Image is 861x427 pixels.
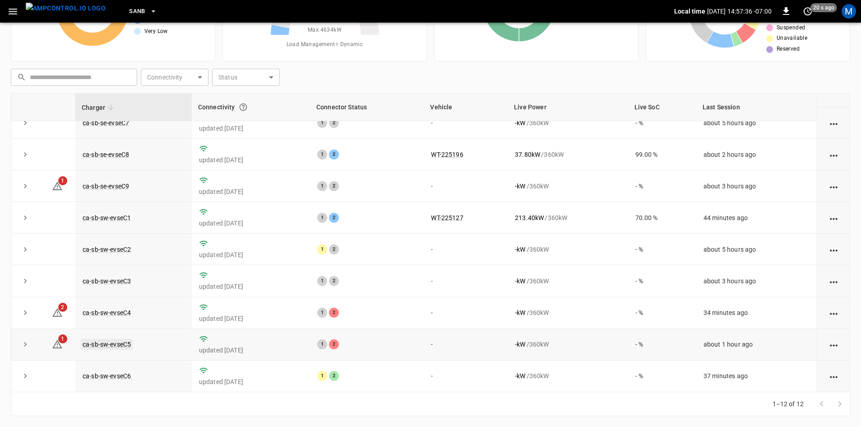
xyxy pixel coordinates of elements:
div: 2 [329,150,339,160]
p: - kW [515,118,525,127]
span: Suspended [777,23,805,33]
td: - % [628,265,696,297]
div: 1 [317,213,327,223]
a: WT-225196 [431,151,463,158]
td: - % [628,329,696,361]
p: updated [DATE] [199,314,303,323]
p: - kW [515,182,525,191]
button: expand row [19,338,32,351]
td: about 5 hours ago [696,107,817,139]
td: 99.00 % [628,139,696,170]
span: Max. 4634 kW [308,26,342,35]
td: about 3 hours ago [696,170,817,202]
th: Last Session [696,94,817,121]
div: / 360 kW [515,371,620,380]
td: - [424,170,508,202]
button: expand row [19,148,32,161]
p: - kW [515,308,525,317]
div: 2 [329,244,339,254]
div: 1 [317,371,327,381]
div: Connectivity [198,99,304,115]
div: / 360 kW [515,213,620,222]
div: action cell options [828,150,839,159]
a: 1 [52,182,63,189]
span: Load Management = Dynamic [287,40,363,49]
a: ca-sb-sw-evseC6 [83,372,131,380]
td: - [424,234,508,265]
div: 1 [317,276,327,286]
div: 2 [329,371,339,381]
a: ca-sb-se-evseC8 [83,151,129,158]
div: action cell options [828,87,839,96]
p: 1–12 of 12 [773,399,804,408]
div: action cell options [828,277,839,286]
td: - % [628,107,696,139]
p: updated [DATE] [199,187,303,196]
td: - [424,361,508,392]
p: updated [DATE] [199,377,303,386]
td: - [424,265,508,297]
div: 1 [317,308,327,318]
div: 2 [329,339,339,349]
div: 2 [329,181,339,191]
div: action cell options [828,245,839,254]
div: profile-icon [842,4,856,19]
a: 1 [52,340,63,347]
button: expand row [19,306,32,319]
div: 2 [329,118,339,128]
div: 2 [329,276,339,286]
div: 1 [317,150,327,160]
div: action cell options [828,118,839,127]
p: updated [DATE] [199,219,303,228]
div: 1 [317,244,327,254]
th: Live Power [508,94,628,121]
td: 70.00 % [628,202,696,234]
div: / 360 kW [515,277,620,286]
div: action cell options [828,308,839,317]
a: WT-225127 [431,214,463,221]
div: action cell options [828,182,839,191]
img: ampcontrol.io logo [26,3,106,14]
a: 2 [52,309,63,316]
span: 20 s ago [810,3,837,12]
div: action cell options [828,371,839,380]
div: 2 [329,213,339,223]
td: - % [628,361,696,392]
a: ca-sb-sw-evseC4 [83,309,131,316]
button: expand row [19,179,32,193]
td: about 3 hours ago [696,265,817,297]
div: / 360 kW [515,245,620,254]
p: - kW [515,245,525,254]
span: SanB [129,6,145,17]
a: ca-sb-se-evseC7 [83,119,129,127]
p: - kW [515,277,525,286]
p: updated [DATE] [199,250,303,259]
div: / 360 kW [515,150,620,159]
div: / 360 kW [515,308,620,317]
span: 1 [58,176,67,185]
button: set refresh interval [801,4,815,19]
button: expand row [19,274,32,288]
button: expand row [19,369,32,383]
th: Vehicle [424,94,508,121]
td: about 2 hours ago [696,139,817,170]
td: about 5 hours ago [696,234,817,265]
span: Very Low [144,27,168,36]
p: updated [DATE] [199,346,303,355]
p: 37.80 kW [515,150,540,159]
div: 1 [317,339,327,349]
p: updated [DATE] [199,124,303,133]
button: expand row [19,116,32,130]
td: about 1 hour ago [696,329,817,361]
td: - % [628,297,696,329]
div: action cell options [828,340,839,349]
td: - [424,297,508,329]
button: expand row [19,211,32,225]
th: Connector Status [310,94,424,121]
div: / 360 kW [515,182,620,191]
span: Reserved [777,45,800,54]
td: 44 minutes ago [696,202,817,234]
a: ca-sb-sw-evseC1 [83,214,131,221]
div: / 360 kW [515,340,620,349]
p: Local time [674,7,705,16]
